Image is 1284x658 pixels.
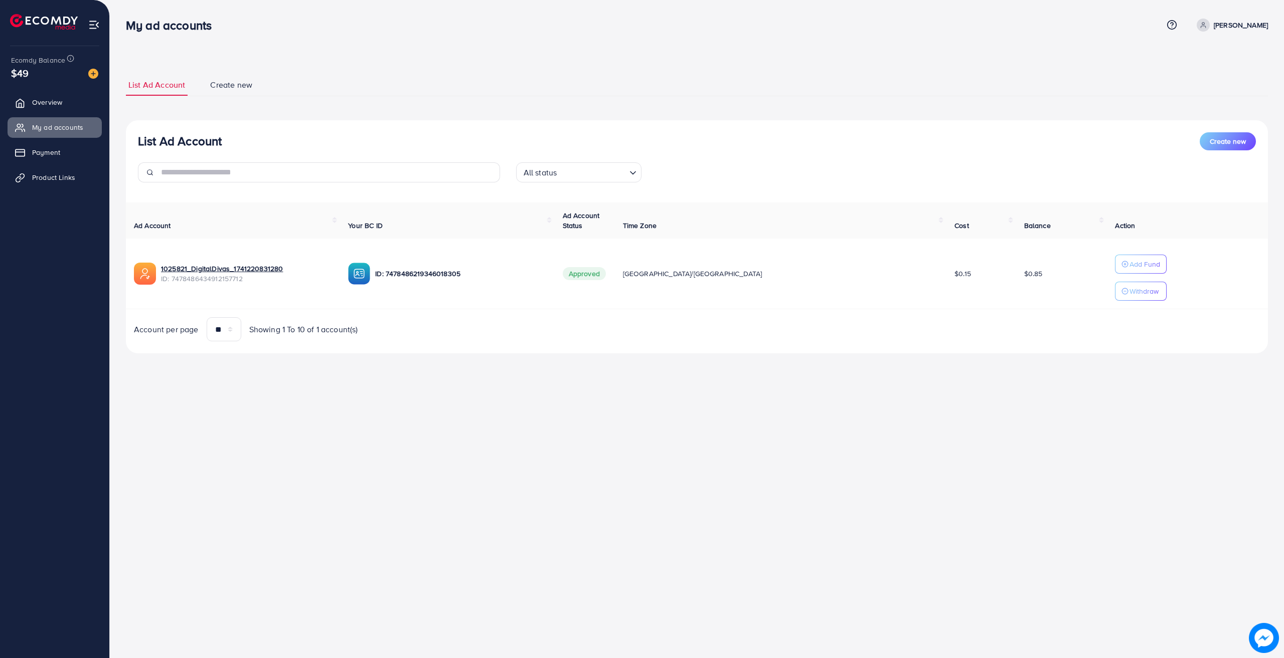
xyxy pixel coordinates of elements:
[88,19,100,31] img: menu
[563,210,600,231] span: Ad Account Status
[128,79,185,91] span: List Ad Account
[1115,282,1167,301] button: Withdraw
[623,221,657,231] span: Time Zone
[32,122,83,132] span: My ad accounts
[1024,221,1051,231] span: Balance
[563,267,606,280] span: Approved
[560,163,625,180] input: Search for option
[516,162,641,182] div: Search for option
[623,269,762,279] span: [GEOGRAPHIC_DATA]/[GEOGRAPHIC_DATA]
[161,274,332,284] span: ID: 7478486434912157712
[126,18,220,33] h3: My ad accounts
[210,79,252,91] span: Create new
[348,263,370,285] img: ic-ba-acc.ded83a64.svg
[1200,132,1256,150] button: Create new
[8,92,102,112] a: Overview
[249,324,358,335] span: Showing 1 To 10 of 1 account(s)
[8,167,102,187] a: Product Links
[11,66,29,80] span: $49
[1024,269,1043,279] span: $0.85
[8,117,102,137] a: My ad accounts
[1193,19,1268,32] a: [PERSON_NAME]
[134,221,171,231] span: Ad Account
[348,221,383,231] span: Your BC ID
[1130,285,1159,297] p: Withdraw
[11,55,65,65] span: Ecomdy Balance
[1115,221,1135,231] span: Action
[10,14,78,30] img: logo
[1115,255,1167,274] button: Add Fund
[32,147,60,157] span: Payment
[8,142,102,162] a: Payment
[134,263,156,285] img: ic-ads-acc.e4c84228.svg
[1210,136,1246,146] span: Create new
[32,172,75,182] span: Product Links
[161,264,332,284] div: <span class='underline'>1025821_DigitalDivas_1741220831280</span></br>7478486434912157712
[522,165,559,180] span: All status
[375,268,546,280] p: ID: 7478486219346018305
[161,264,332,274] a: 1025821_DigitalDivas_1741220831280
[134,324,199,335] span: Account per page
[138,134,222,148] h3: List Ad Account
[88,69,98,79] img: image
[1130,258,1160,270] p: Add Fund
[954,221,969,231] span: Cost
[32,97,62,107] span: Overview
[1214,19,1268,31] p: [PERSON_NAME]
[1249,623,1279,653] img: image
[954,269,971,279] span: $0.15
